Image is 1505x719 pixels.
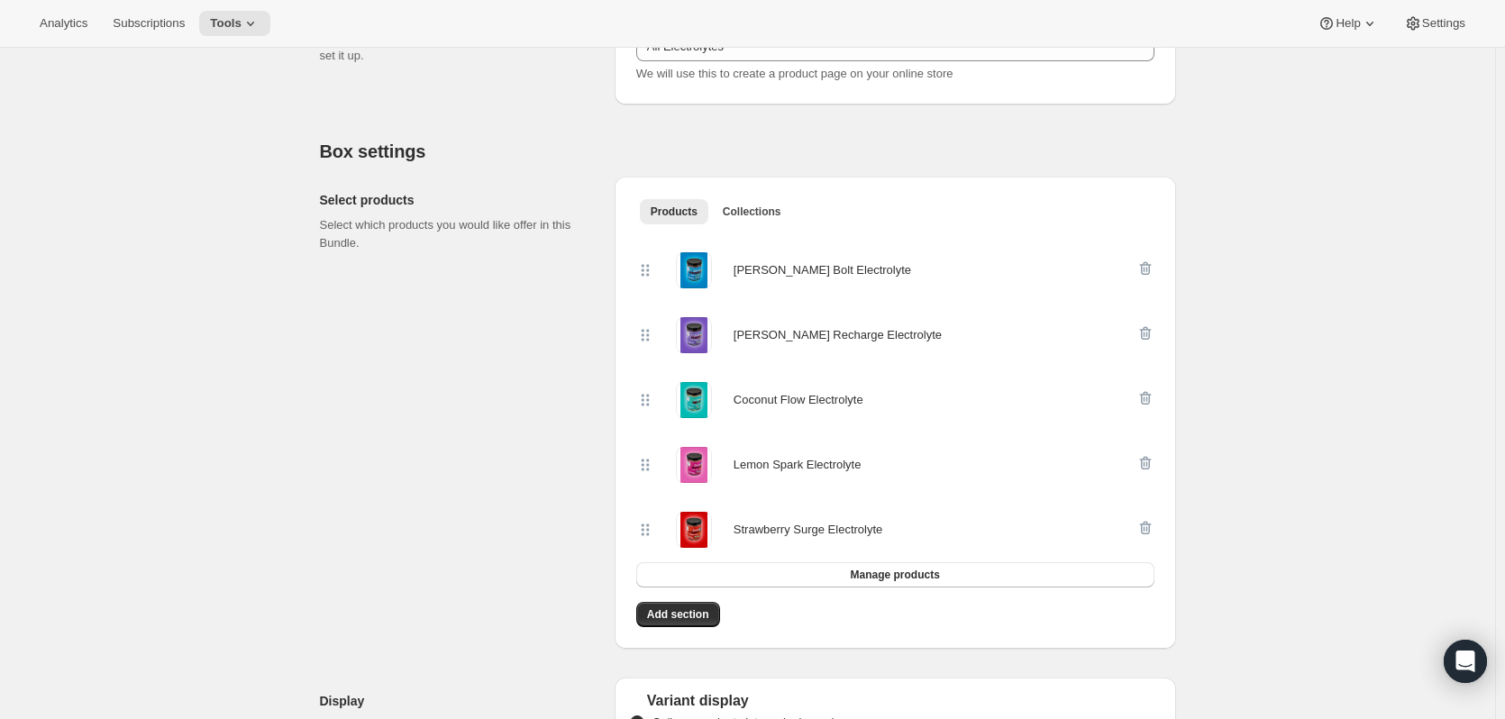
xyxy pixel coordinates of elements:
[734,261,911,279] div: [PERSON_NAME] Bolt Electrolyte
[102,11,196,36] button: Subscriptions
[647,607,709,622] span: Add section
[636,562,1154,587] button: Manage products
[113,16,185,31] span: Subscriptions
[199,11,270,36] button: Tools
[723,205,781,219] span: Collections
[629,692,1162,710] div: Variant display
[320,692,586,710] h2: Display
[636,602,720,627] button: Add section
[1307,11,1389,36] button: Help
[320,141,1176,162] h2: Box settings
[734,456,862,474] div: Lemon Spark Electrolyte
[40,16,87,31] span: Analytics
[850,568,939,582] span: Manage products
[734,326,942,344] div: [PERSON_NAME] Recharge Electrolyte
[1422,16,1465,31] span: Settings
[651,205,698,219] span: Products
[734,521,882,539] div: Strawberry Surge Electrolyte
[1444,640,1487,683] div: Open Intercom Messenger
[734,391,863,409] div: Coconut Flow Electrolyte
[1336,16,1360,31] span: Help
[320,216,586,252] p: Select which products you would like offer in this Bundle.
[210,16,242,31] span: Tools
[320,191,586,209] h2: Select products
[29,11,98,36] button: Analytics
[1393,11,1476,36] button: Settings
[636,67,953,80] span: We will use this to create a product page on your online store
